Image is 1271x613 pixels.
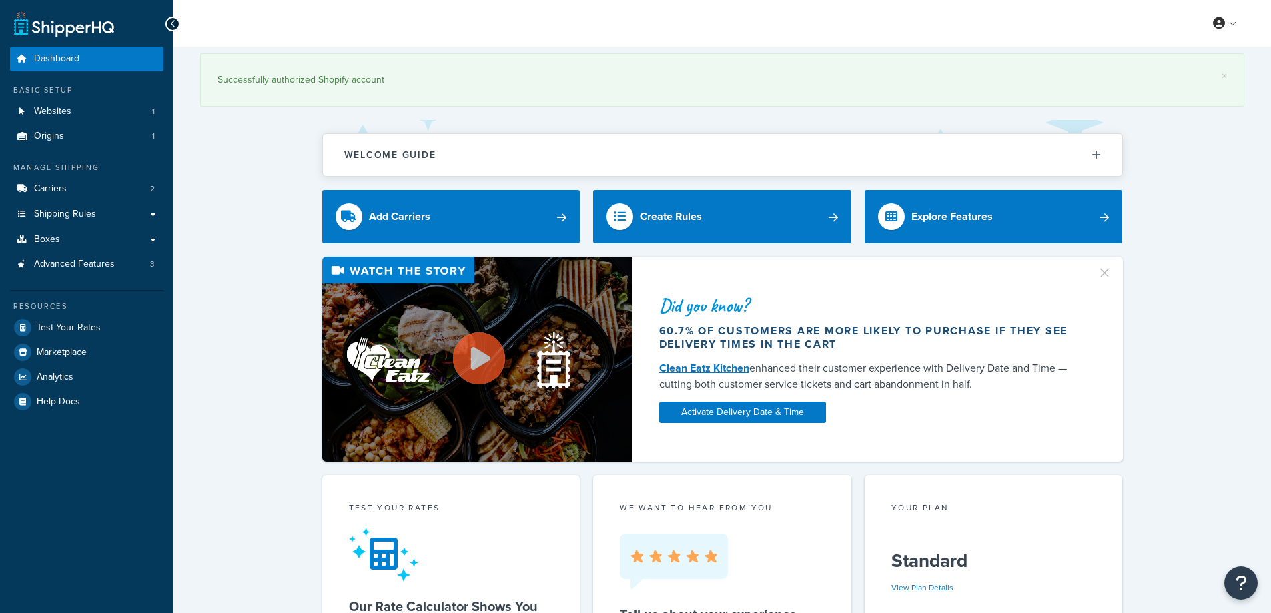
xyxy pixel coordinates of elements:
img: Video thumbnail [322,257,632,462]
div: Resources [10,301,163,312]
a: Test Your Rates [10,316,163,340]
a: × [1222,71,1227,81]
a: Websites1 [10,99,163,124]
a: Dashboard [10,47,163,71]
a: Activate Delivery Date & Time [659,402,826,423]
span: Analytics [37,372,73,383]
div: Create Rules [640,207,702,226]
a: Clean Eatz Kitchen [659,360,749,376]
a: Boxes [10,227,163,252]
li: Origins [10,124,163,149]
div: 60.7% of customers are more likely to purchase if they see delivery times in the cart [659,324,1081,351]
div: Add Carriers [369,207,430,226]
li: Websites [10,99,163,124]
h5: Standard [891,550,1096,572]
button: Welcome Guide [323,134,1122,176]
li: Advanced Features [10,252,163,277]
h2: Welcome Guide [344,150,436,160]
a: Help Docs [10,390,163,414]
li: Carriers [10,177,163,201]
span: Shipping Rules [34,209,96,220]
span: Dashboard [34,53,79,65]
span: 3 [150,259,155,270]
div: Successfully authorized Shopify account [218,71,1227,89]
span: Origins [34,131,64,142]
div: Your Plan [891,502,1096,517]
a: Marketplace [10,340,163,364]
div: enhanced their customer experience with Delivery Date and Time — cutting both customer service ti... [659,360,1081,392]
a: Origins1 [10,124,163,149]
span: Carriers [34,183,67,195]
span: Advanced Features [34,259,115,270]
div: Manage Shipping [10,162,163,173]
span: Help Docs [37,396,80,408]
a: Analytics [10,365,163,389]
span: Websites [34,106,71,117]
a: Add Carriers [322,190,580,243]
span: 1 [152,131,155,142]
a: View Plan Details [891,582,953,594]
span: Test Your Rates [37,322,101,334]
a: Advanced Features3 [10,252,163,277]
div: Test your rates [349,502,554,517]
a: Carriers2 [10,177,163,201]
a: Create Rules [593,190,851,243]
a: Explore Features [865,190,1123,243]
span: 2 [150,183,155,195]
div: Did you know? [659,296,1081,315]
button: Open Resource Center [1224,566,1258,600]
a: Shipping Rules [10,202,163,227]
div: Explore Features [911,207,993,226]
p: we want to hear from you [620,502,825,514]
div: Basic Setup [10,85,163,96]
span: 1 [152,106,155,117]
span: Marketplace [37,347,87,358]
span: Boxes [34,234,60,245]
